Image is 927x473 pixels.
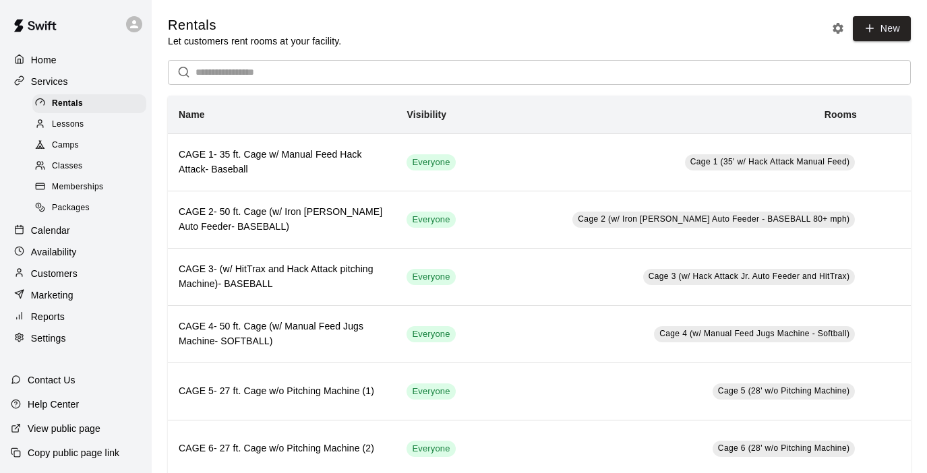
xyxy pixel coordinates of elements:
p: Copy public page link [28,446,119,460]
span: Everyone [407,443,455,455]
span: Memberships [52,181,103,194]
a: Classes [32,156,152,177]
button: Rental settings [828,18,848,38]
b: Rooms [825,109,857,120]
div: This service is visible to all of your customers [407,269,455,285]
span: Classes [52,160,82,173]
span: Everyone [407,385,455,398]
div: Memberships [32,178,146,197]
h6: CAGE 4- 50 ft. Cage (w/ Manual Feed Jugs Machine- SOFTBALL) [179,319,385,349]
a: Camps [32,135,152,156]
div: Rentals [32,94,146,113]
span: Cage 1 (35' w/ Hack Attack Manual Feed) [690,157,850,166]
p: Calendar [31,224,70,237]
a: Home [11,50,141,70]
span: Everyone [407,214,455,226]
div: This service is visible to all of your customers [407,441,455,457]
div: Packages [32,199,146,218]
p: Let customers rent rooms at your facility. [168,34,341,48]
p: Help Center [28,398,79,411]
h6: CAGE 3- (w/ HitTrax and Hack Attack pitching Machine)- BASEBALL [179,262,385,292]
h5: Rentals [168,16,341,34]
a: Services [11,71,141,92]
a: Reports [11,307,141,327]
div: Classes [32,157,146,176]
span: Packages [52,201,90,215]
p: Availability [31,245,77,259]
b: Visibility [407,109,446,120]
span: Rentals [52,97,83,111]
h6: CAGE 1- 35 ft. Cage w/ Manual Feed Hack Attack- Baseball [179,148,385,177]
div: Lessons [32,115,146,134]
a: Customers [11,263,141,284]
div: This service is visible to all of your customers [407,326,455,342]
span: Cage 4 (w/ Manual Feed Jugs Machine - Softball) [659,329,849,338]
span: Cage 3 (w/ Hack Attack Jr. Auto Feeder and HitTrax) [649,272,850,281]
a: Availability [11,242,141,262]
span: Cage 6 (28' w/o Pitching Machine) [718,443,850,453]
div: This service is visible to all of your customers [407,212,455,228]
p: Customers [31,267,78,280]
div: This service is visible to all of your customers [407,383,455,400]
p: Reports [31,310,65,323]
p: Home [31,53,57,67]
span: Everyone [407,156,455,169]
span: Everyone [407,271,455,284]
span: Everyone [407,328,455,341]
div: This service is visible to all of your customers [407,154,455,170]
a: Calendar [11,220,141,241]
p: Contact Us [28,373,76,387]
a: Memberships [32,177,152,198]
a: Lessons [32,114,152,135]
span: Cage 2 (w/ Iron [PERSON_NAME] Auto Feeder - BASEBALL 80+ mph) [578,214,849,224]
p: View public page [28,422,100,435]
a: New [853,16,911,41]
h6: CAGE 5- 27 ft. Cage w/o Pitching Machine (1) [179,384,385,399]
a: Settings [11,328,141,348]
span: Cage 5 (28' w/o Pitching Machine) [718,386,850,396]
p: Marketing [31,288,73,302]
a: Marketing [11,285,141,305]
a: Rentals [32,93,152,114]
span: Lessons [52,118,84,131]
h6: CAGE 6- 27 ft. Cage w/o Pitching Machine (2) [179,441,385,456]
b: Name [179,109,205,120]
h6: CAGE 2- 50 ft. Cage (w/ Iron [PERSON_NAME] Auto Feeder- BASEBALL) [179,205,385,234]
p: Services [31,75,68,88]
span: Camps [52,139,79,152]
div: Camps [32,136,146,155]
p: Settings [31,332,66,345]
a: Packages [32,198,152,219]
